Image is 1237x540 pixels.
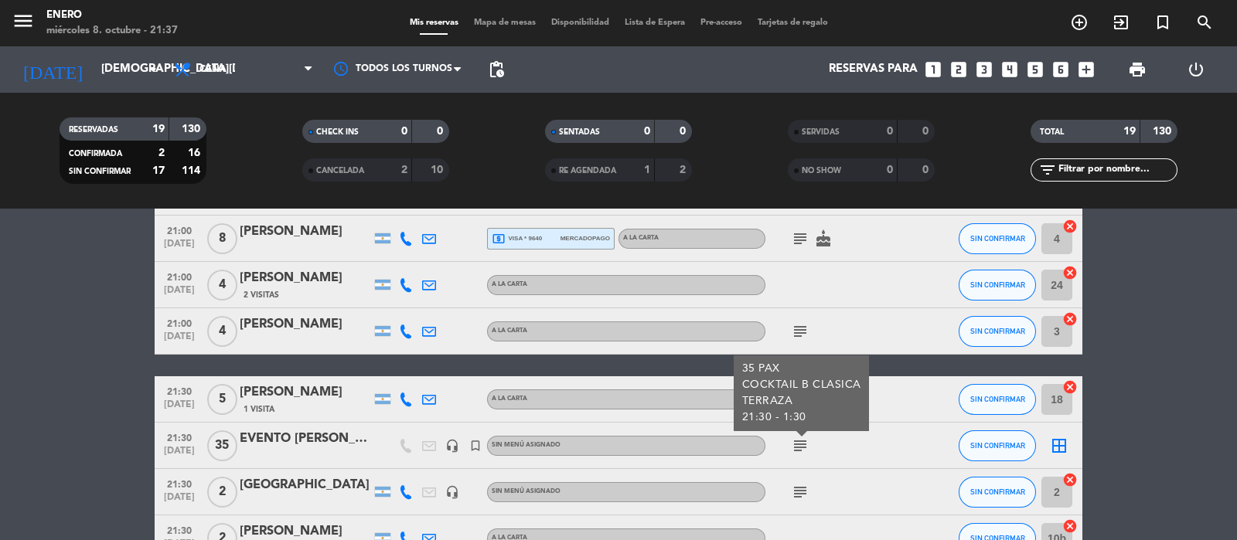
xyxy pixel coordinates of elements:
[160,314,199,331] span: 21:00
[240,268,371,288] div: [PERSON_NAME]
[949,59,969,80] i: looks_two
[742,361,861,426] div: 35 PAX COCKTAIL B CLASICA TERRAZA 21:30 - 1:30
[492,281,527,287] span: A LA CARTA
[970,487,1025,496] span: SIN CONFIRMAR
[12,9,35,38] button: menu
[1070,13,1089,32] i: add_circle_outline
[974,59,994,80] i: looks_3
[69,126,118,134] span: RESERVADAS
[492,232,506,246] i: local_atm
[970,395,1025,403] span: SIN CONFIRMAR
[561,233,610,243] span: mercadopago
[922,126,932,137] strong: 0
[1025,59,1045,80] i: looks_5
[207,384,237,415] span: 5
[46,23,178,39] div: miércoles 8. octubre - 21:37
[207,270,237,301] span: 4
[437,126,446,137] strong: 0
[445,485,459,499] i: headset_mic
[445,439,459,453] i: headset_mic
[160,382,199,399] span: 21:30
[12,53,94,87] i: [DATE]
[644,126,650,137] strong: 0
[207,223,237,254] span: 8
[160,399,199,417] span: [DATE]
[240,222,371,242] div: [PERSON_NAME]
[160,331,199,349] span: [DATE]
[1154,13,1172,32] i: turned_in_not
[559,128,600,136] span: SENTADAS
[401,126,407,137] strong: 0
[970,327,1025,335] span: SIN CONFIRMAR
[1123,126,1136,137] strong: 19
[922,165,932,175] strong: 0
[791,229,809,248] i: subject
[46,8,178,23] div: Enero
[316,167,364,175] span: CANCELADA
[160,285,199,303] span: [DATE]
[959,477,1036,508] button: SIN CONFIRMAR
[1112,13,1130,32] i: exit_to_app
[959,430,1036,461] button: SIN CONFIRMAR
[959,270,1036,301] button: SIN CONFIRMAR
[466,19,544,27] span: Mapa de mesas
[887,126,893,137] strong: 0
[1062,311,1078,327] i: cancel
[1062,379,1078,395] i: cancel
[1187,60,1205,79] i: power_settings_new
[693,19,750,27] span: Pre-acceso
[923,59,943,80] i: looks_one
[680,126,689,137] strong: 0
[160,428,199,446] span: 21:30
[802,167,841,175] span: NO SHOW
[1038,161,1057,179] i: filter_list
[959,316,1036,347] button: SIN CONFIRMAR
[1000,59,1020,80] i: looks_4
[1153,126,1174,137] strong: 130
[316,128,359,136] span: CHECK INS
[188,148,203,158] strong: 16
[559,167,616,175] span: RE AGENDADA
[492,328,527,334] span: A LA CARTA
[1050,436,1068,455] i: border_all
[1051,59,1071,80] i: looks_6
[487,60,506,79] span: pending_actions
[240,314,371,335] div: [PERSON_NAME]
[160,446,199,464] span: [DATE]
[469,439,482,453] i: turned_in_not
[617,19,693,27] span: Lista de Espera
[182,124,203,134] strong: 130
[623,235,659,241] span: A LA CARTA
[402,19,466,27] span: Mis reservas
[160,474,199,492] span: 21:30
[680,165,689,175] strong: 2
[814,229,833,248] i: cake
[160,221,199,239] span: 21:00
[1062,472,1078,487] i: cancel
[431,165,446,175] strong: 10
[644,165,650,175] strong: 1
[1062,219,1078,234] i: cancel
[829,63,918,76] span: Reservas para
[244,403,274,416] span: 1 Visita
[1062,265,1078,280] i: cancel
[144,60,162,79] i: arrow_drop_down
[959,384,1036,415] button: SIN CONFIRMAR
[544,19,617,27] span: Disponibilidad
[1167,46,1225,93] div: LOG OUT
[970,234,1025,243] span: SIN CONFIRMAR
[160,267,199,285] span: 21:00
[182,165,203,176] strong: 114
[970,280,1025,289] span: SIN CONFIRMAR
[160,492,199,510] span: [DATE]
[1062,518,1078,534] i: cancel
[158,148,165,158] strong: 2
[959,223,1036,254] button: SIN CONFIRMAR
[69,150,122,158] span: CONFIRMADA
[207,316,237,347] span: 4
[240,382,371,402] div: [PERSON_NAME]
[1057,161,1177,178] input: Filtrar por nombre...
[240,429,371,449] div: EVENTO [PERSON_NAME]
[492,396,527,402] span: A LA CARTA
[244,289,279,301] span: 2 Visitas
